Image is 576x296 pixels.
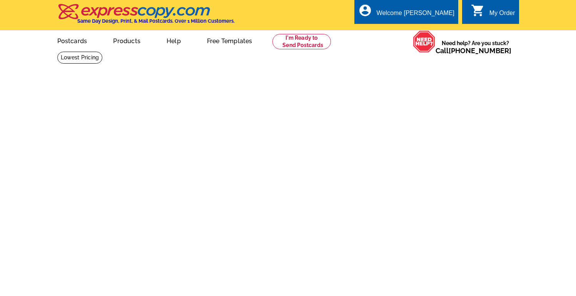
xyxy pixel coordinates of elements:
span: Need help? Are you stuck? [436,39,515,55]
i: shopping_cart [471,3,485,17]
a: Free Templates [195,31,265,49]
img: help [413,30,436,53]
a: [PHONE_NUMBER] [449,47,511,55]
a: shopping_cart My Order [471,8,515,18]
div: Welcome [PERSON_NAME] [377,10,454,20]
a: Help [154,31,193,49]
a: Postcards [45,31,100,49]
a: Same Day Design, Print, & Mail Postcards. Over 1 Million Customers. [57,9,235,24]
span: Call [436,47,511,55]
i: account_circle [358,3,372,17]
a: Products [101,31,153,49]
h4: Same Day Design, Print, & Mail Postcards. Over 1 Million Customers. [77,18,235,24]
div: My Order [489,10,515,20]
